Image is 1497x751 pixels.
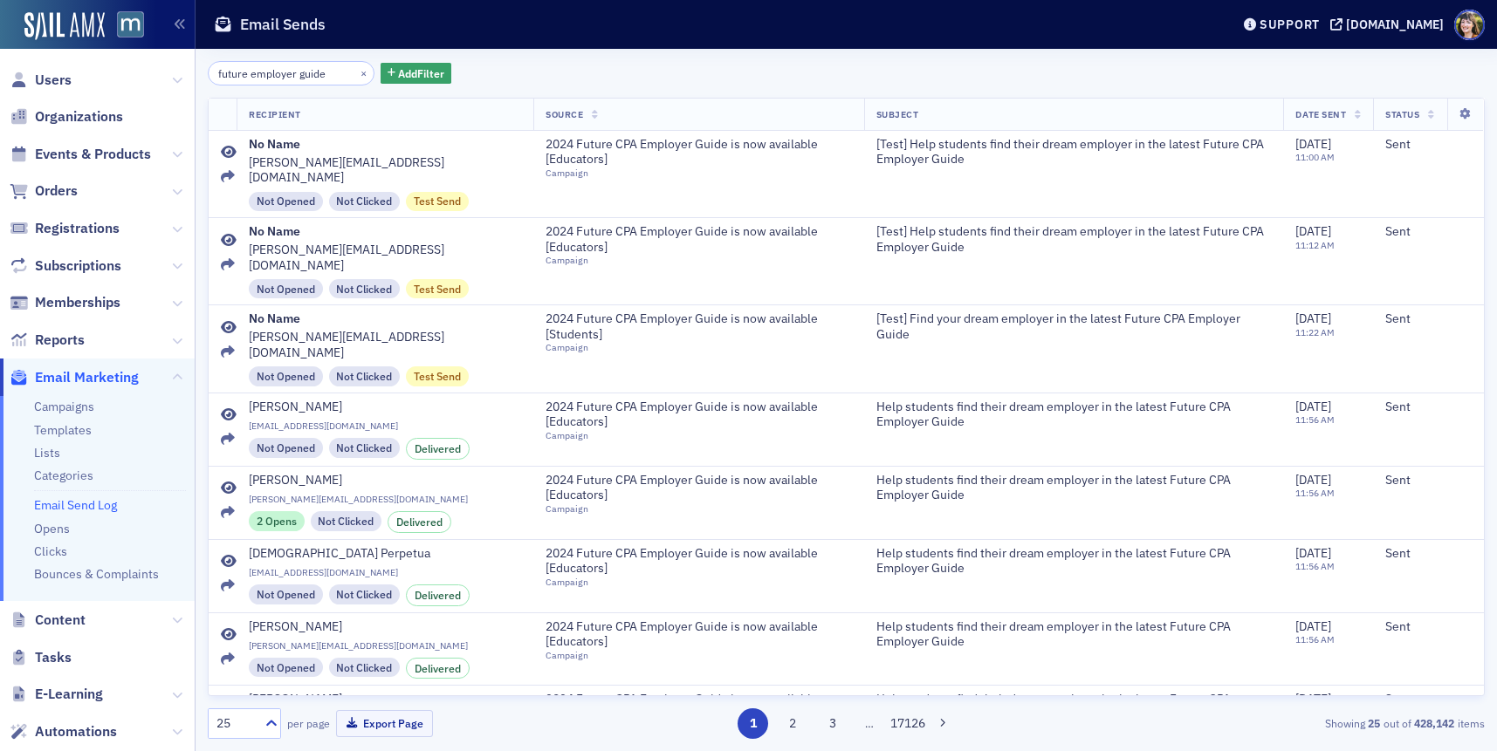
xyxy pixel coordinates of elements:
[208,61,374,85] input: Search…
[546,137,852,179] a: 2024 Future CPA Employer Guide is now available [Educators]Campaign
[329,438,401,457] div: Not Clicked
[249,567,521,578] span: [EMAIL_ADDRESS][DOMAIN_NAME]
[10,71,72,90] a: Users
[249,438,323,457] div: Not Opened
[406,658,470,679] div: Delivered
[1295,487,1335,499] time: 11:56 AM
[1295,326,1335,338] time: 11:22 AM
[1295,108,1346,120] span: Date Sent
[35,722,117,741] span: Automations
[546,399,852,441] a: 2024 Future CPA Employer Guide is now available [Educators]Campaign
[1295,560,1335,572] time: 11:56 AM
[249,137,300,153] span: No Name
[35,611,86,630] span: Content
[35,648,72,667] span: Tasks
[35,256,121,276] span: Subscriptions
[249,420,521,432] span: [EMAIL_ADDRESS][DOMAIN_NAME]
[546,311,852,353] a: 2024 Future CPA Employer Guide is now available [Students]Campaign
[876,399,1272,430] span: Help students find their dream employer in the latest Future CPA Employer Guide
[546,399,836,430] span: 2024 Future CPA Employer Guide is now available [Educators]
[249,494,521,505] span: [PERSON_NAME][EMAIL_ADDRESS][DOMAIN_NAME]
[10,181,78,201] a: Orders
[240,14,326,35] h1: Email Sends
[35,219,120,238] span: Registrations
[249,658,323,677] div: Not Opened
[1295,618,1331,634] span: [DATE]
[249,279,323,298] div: Not Opened
[329,584,401,604] div: Not Clicked
[398,65,444,81] span: Add Filter
[10,219,120,238] a: Registrations
[876,108,919,120] span: Subject
[1385,224,1472,240] div: Sent
[249,546,521,562] a: [DEMOGRAPHIC_DATA] Perpetua
[1295,472,1331,488] span: [DATE]
[1295,239,1335,251] time: 11:12 AM
[1295,136,1331,152] span: [DATE]
[738,708,768,739] button: 1
[35,368,139,387] span: Email Marketing
[1365,715,1384,731] strong: 25
[1385,619,1472,635] div: Sent
[546,546,852,588] a: 2024 Future CPA Employer Guide is now available [Educators]Campaign
[406,192,469,211] div: Test Send
[546,619,852,661] a: 2024 Future CPA Employer Guide is now available [Educators]Campaign
[249,399,342,415] div: [PERSON_NAME]
[35,293,120,312] span: Memberships
[1295,413,1335,426] time: 11:56 AM
[890,708,921,739] button: 17126
[35,145,151,164] span: Events & Products
[34,468,93,483] a: Categories
[1260,17,1320,32] div: Support
[1295,633,1335,645] time: 11:56 AM
[249,619,342,635] div: [PERSON_NAME]
[406,438,470,459] div: Delivered
[10,648,72,667] a: Tasks
[249,366,323,386] div: Not Opened
[35,181,78,201] span: Orders
[1385,137,1472,153] div: Sent
[546,224,852,266] a: 2024 Future CPA Employer Guide is now available [Educators]Campaign
[329,658,401,677] div: Not Clicked
[34,445,60,461] a: Lists
[546,255,836,266] div: Campaign
[10,331,85,350] a: Reports
[117,11,144,38] img: SailAMX
[24,12,105,40] img: SailAMX
[546,224,836,255] span: 2024 Future CPA Employer Guide is now available [Educators]
[1295,691,1331,707] span: [DATE]
[249,473,521,488] a: [PERSON_NAME]
[249,108,301,120] span: Recipient
[34,497,117,513] a: Email Send Log
[10,107,123,126] a: Organizations
[876,619,1272,650] span: Help students find their dream employer in the latest Future CPA Employer Guide
[249,640,521,652] span: [PERSON_NAME][EMAIL_ADDRESS][DOMAIN_NAME]
[10,293,120,312] a: Memberships
[1295,151,1335,163] time: 11:00 AM
[10,685,103,704] a: E-Learning
[1295,223,1331,239] span: [DATE]
[546,342,836,353] div: Campaign
[1385,692,1472,707] div: Sent
[546,473,836,503] span: 2024 Future CPA Employer Guide is now available [Educators]
[34,566,159,582] a: Bounces & Complaints
[876,473,1272,503] span: Help students find their dream employer in the latest Future CPA Employer Guide
[35,71,72,90] span: Users
[35,685,103,704] span: E-Learning
[249,311,300,327] span: No Name
[356,65,372,80] button: ×
[249,242,521,273] span: [PERSON_NAME][EMAIL_ADDRESS][DOMAIN_NAME]
[249,692,342,707] div: [PERSON_NAME]
[406,279,469,298] div: Test Send
[1454,10,1485,40] span: Profile
[329,279,401,298] div: Not Clicked
[34,543,67,559] a: Clicks
[249,692,521,707] a: [PERSON_NAME]
[249,619,521,635] a: [PERSON_NAME]
[34,399,94,414] a: Campaigns
[546,167,836,179] div: Campaign
[406,584,470,605] div: Delivered
[336,710,433,737] button: Export Page
[1330,18,1450,31] button: [DOMAIN_NAME]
